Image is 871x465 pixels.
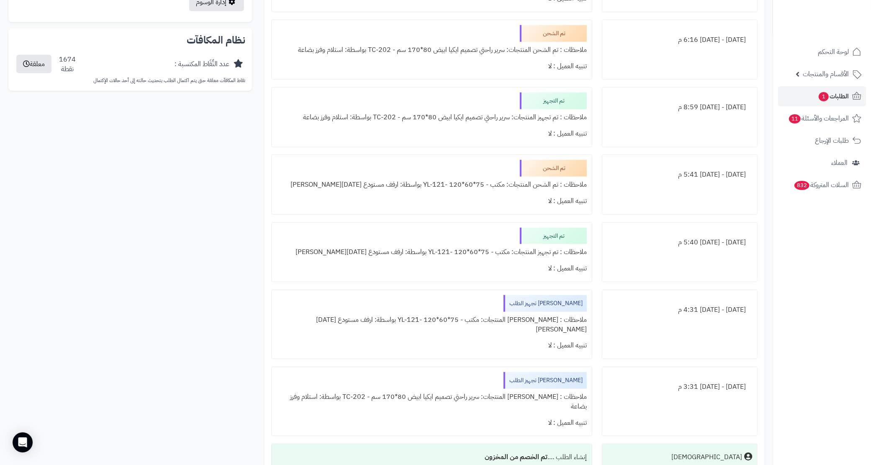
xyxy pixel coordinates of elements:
[607,302,752,318] div: [DATE] - [DATE] 4:31 م
[788,113,849,124] span: المراجعات والأسئلة
[794,179,849,191] span: السلات المتروكة
[15,77,245,84] p: نقاط المكافآت معلقة حتى يتم اكتمال الطلب بتحديث حالته إلى أحد حالات الإكتمال
[794,181,809,190] span: 832
[16,55,51,73] button: معلقة
[814,23,863,41] img: logo-2.png
[818,46,849,58] span: لوحة التحكم
[59,64,76,74] div: نقطة
[277,260,587,277] div: تنبيه العميل : لا
[175,59,229,69] div: عدد النِّقَاط المكتسبة :
[520,160,587,177] div: تم الشحن
[778,42,866,62] a: لوحة التحكم
[607,379,752,395] div: [DATE] - [DATE] 3:31 م
[504,372,587,389] div: [PERSON_NAME] تجهيز الطلب
[818,90,849,102] span: الطلبات
[671,452,742,462] div: [DEMOGRAPHIC_DATA]
[277,109,587,126] div: ملاحظات : تم تجهيز المنتجات: سرير راحتي تصميم ايكيا ابيض 80*170 سم - TC-202 بواسطة: استلام وفرز ب...
[15,35,245,45] h2: نظام المكافآت
[277,193,587,209] div: تنبيه العميل : لا
[277,389,587,415] div: ملاحظات : [PERSON_NAME] المنتجات: سرير راحتي تصميم ايكيا ابيض 80*170 سم - TC-202 بواسطة: استلام و...
[277,415,587,431] div: تنبيه العميل : لا
[520,228,587,244] div: تم التجهيز
[607,167,752,183] div: [DATE] - [DATE] 5:41 م
[277,126,587,142] div: تنبيه العميل : لا
[778,175,866,195] a: السلات المتروكة832
[485,452,547,462] b: تم الخصم من المخزون
[789,114,801,123] span: 11
[277,42,587,58] div: ملاحظات : تم الشحن المنتجات: سرير راحتي تصميم ايكيا ابيض 80*170 سم - TC-202 بواسطة: استلام وفرز ب...
[831,157,848,169] span: العملاء
[607,32,752,48] div: [DATE] - [DATE] 6:16 م
[13,432,33,452] div: Open Intercom Messenger
[520,25,587,42] div: تم الشحن
[803,68,849,80] span: الأقسام والمنتجات
[520,92,587,109] div: تم التجهيز
[778,86,866,106] a: الطلبات1
[504,295,587,312] div: [PERSON_NAME] تجهيز الطلب
[277,337,587,354] div: تنبيه العميل : لا
[277,177,587,193] div: ملاحظات : تم الشحن المنتجات: مكتب - 75*60*120 -YL-121 بواسطة: ارفف مستودع [DATE][PERSON_NAME]
[277,244,587,260] div: ملاحظات : تم تجهيز المنتجات: مكتب - 75*60*120 -YL-121 بواسطة: ارفف مستودع [DATE][PERSON_NAME]
[59,55,76,74] div: 1674
[607,234,752,251] div: [DATE] - [DATE] 5:40 م
[778,153,866,173] a: العملاء
[778,108,866,128] a: المراجعات والأسئلة11
[607,99,752,116] div: [DATE] - [DATE] 8:59 م
[778,131,866,151] a: طلبات الإرجاع
[815,135,849,146] span: طلبات الإرجاع
[277,312,587,338] div: ملاحظات : [PERSON_NAME] المنتجات: مكتب - 75*60*120 -YL-121 بواسطة: ارفف مستودع [DATE][PERSON_NAME]
[819,92,829,101] span: 1
[277,58,587,75] div: تنبيه العميل : لا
